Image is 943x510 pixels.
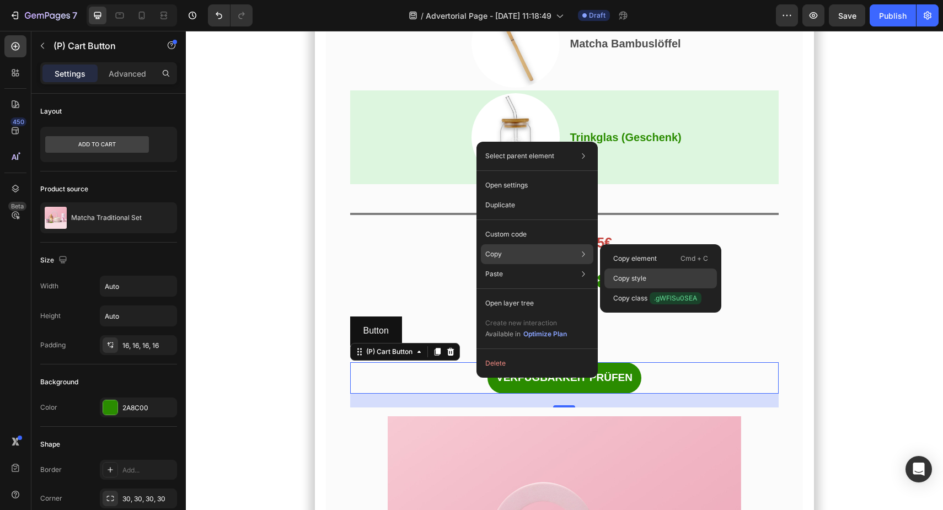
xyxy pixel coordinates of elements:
p: Select parent element [485,151,554,161]
div: Color [40,402,57,412]
p: 7 [72,9,77,22]
div: Open Intercom Messenger [906,456,932,482]
div: Product source [40,184,88,194]
span: Advertorial Page - [DATE] 11:18:49 [426,10,551,22]
input: Auto [100,306,176,326]
div: Size [40,253,69,268]
p: Create new interaction [485,318,567,329]
div: Layout [40,106,62,116]
iframe: Design area [186,31,943,510]
strong: dein Preis: [297,243,373,259]
strong: Trinkglas (Geschenk) [384,100,495,112]
strong: Preis: [335,204,373,219]
div: 2A8C00 [122,403,174,413]
p: Copy class [613,292,701,304]
span: .gWFlSu0SEA [650,292,701,304]
div: VERFÜGBARKEIT PRÜFEN [310,340,447,354]
div: Corner [40,493,62,503]
strong: 85.75€ [384,204,426,219]
div: Add... [122,465,174,475]
p: Duplicate [485,200,515,210]
p: Copy element [613,254,657,264]
div: Width [40,281,58,291]
img: gempages_581616054950691572-8275ac6e-a4e8-48fe-bba7-a310daf591ae.png [286,62,374,151]
span: / [421,10,424,22]
p: Paste [485,269,503,279]
p: Settings [55,68,85,79]
strong: 65.80€ [384,239,443,261]
p: Custom code [485,229,527,239]
a: Button [164,286,216,315]
div: Beta [8,202,26,211]
div: Height [40,311,61,321]
p: Copy [485,249,502,259]
p: Button [178,292,203,308]
p: Open layer tree [485,298,534,308]
div: (P) Cart Button [178,316,229,326]
button: Publish [870,4,916,26]
button: Save [829,4,865,26]
div: Padding [40,340,66,350]
div: 450 [10,117,26,126]
span: Save [838,11,856,20]
p: Open settings [485,180,528,190]
div: Background [40,377,78,387]
p: (P) Cart Button [53,39,147,52]
span: Draft [589,10,606,20]
div: Border [40,465,62,475]
button: Optimize Plan [523,329,567,340]
div: 30, 30, 30, 30 [122,494,174,504]
button: 7 [4,4,82,26]
div: Publish [879,10,907,22]
div: Optimize Plan [523,329,567,339]
p: Advanced [109,68,146,79]
div: Shape [40,439,60,449]
strong: Matcha Bambuslöffel [384,7,495,19]
p: Matcha Traditional Set [71,214,142,222]
img: product feature img [45,207,67,229]
span: Available in [485,330,521,338]
button: VERFÜGBARKEIT PRÜFEN [302,331,456,363]
p: Cmd + C [681,253,708,264]
div: 16, 16, 16, 16 [122,341,174,351]
p: Copy style [613,273,646,283]
input: Auto [100,276,176,296]
div: Undo/Redo [208,4,253,26]
button: Delete [481,353,593,373]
